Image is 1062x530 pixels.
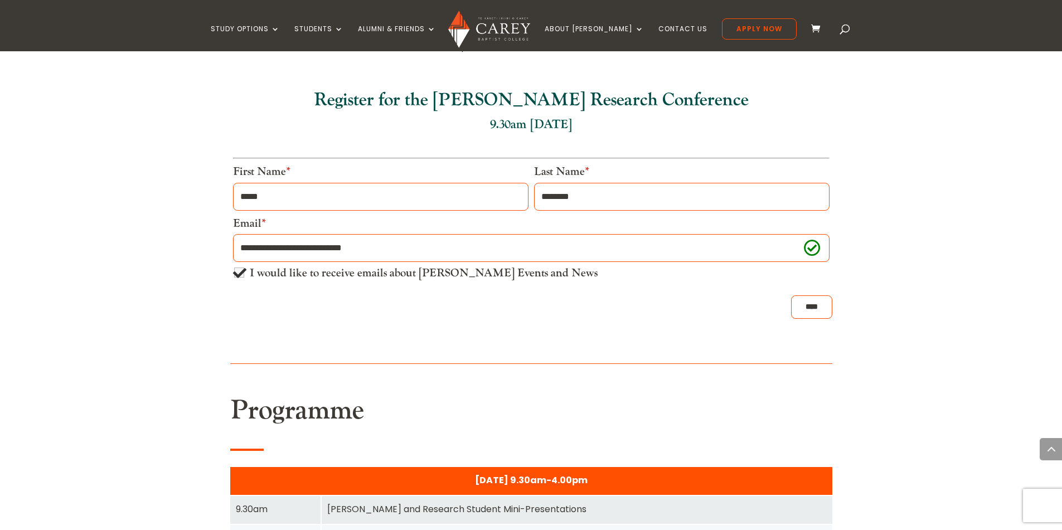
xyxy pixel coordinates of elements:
[233,216,266,231] label: Email
[448,11,530,48] img: Carey Baptist College
[658,25,707,51] a: Contact Us
[233,164,290,179] label: First Name
[250,268,598,279] label: I would like to receive emails about [PERSON_NAME] Events and News
[545,25,644,51] a: About [PERSON_NAME]
[230,395,832,432] h2: Programme
[722,18,797,40] a: Apply Now
[314,89,749,111] b: Register for the [PERSON_NAME] Research Conference
[490,116,572,132] font: 9.30am [DATE]
[294,25,343,51] a: Students
[327,502,827,517] div: [PERSON_NAME] and Research Student Mini-Presentations
[358,25,436,51] a: Alumni & Friends
[236,502,315,517] div: 9.30am
[236,473,827,488] div: [DATE] 9.30am-4.00pm
[534,164,589,179] label: Last Name
[211,25,280,51] a: Study Options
